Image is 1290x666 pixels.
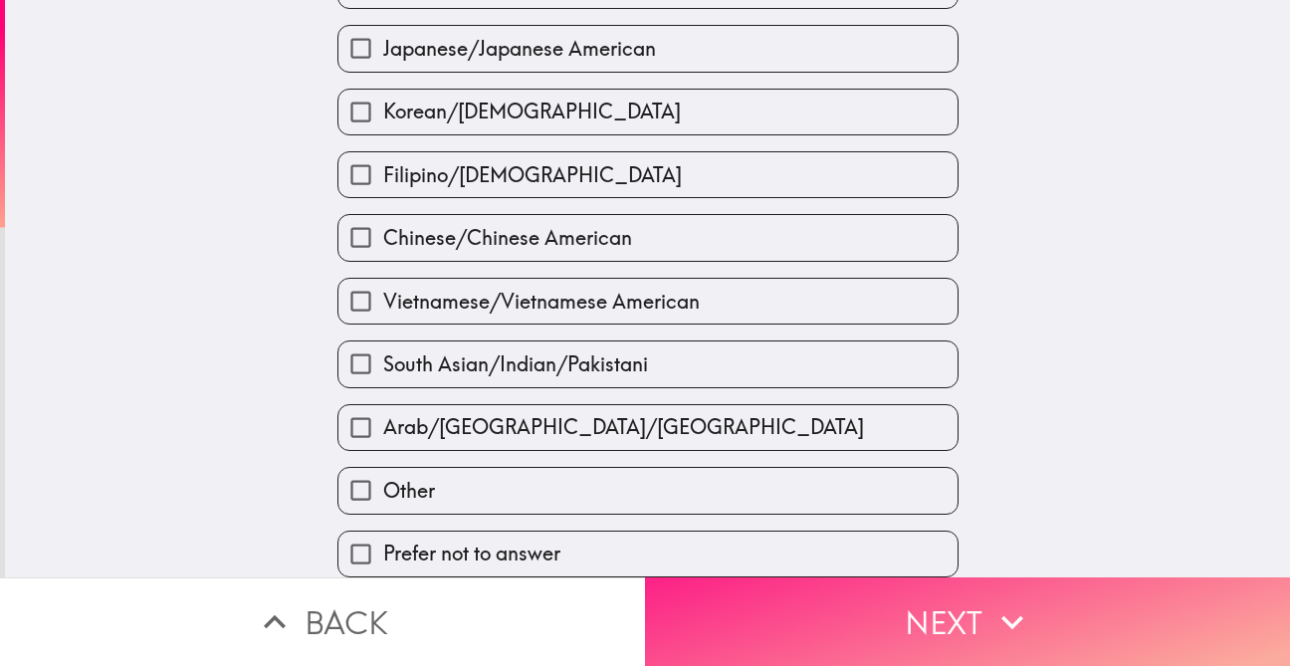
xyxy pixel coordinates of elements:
span: Filipino/[DEMOGRAPHIC_DATA] [383,161,682,189]
span: Japanese/Japanese American [383,35,656,63]
button: Arab/[GEOGRAPHIC_DATA]/[GEOGRAPHIC_DATA] [338,405,958,450]
button: Filipino/[DEMOGRAPHIC_DATA] [338,152,958,197]
button: Next [645,577,1290,666]
button: Prefer not to answer [338,532,958,576]
span: Chinese/Chinese American [383,224,632,252]
span: Arab/[GEOGRAPHIC_DATA]/[GEOGRAPHIC_DATA] [383,413,864,441]
span: Korean/[DEMOGRAPHIC_DATA] [383,98,681,125]
button: South Asian/Indian/Pakistani [338,341,958,386]
button: Vietnamese/Vietnamese American [338,279,958,324]
span: South Asian/Indian/Pakistani [383,350,648,378]
button: Korean/[DEMOGRAPHIC_DATA] [338,90,958,134]
span: Other [383,477,435,505]
button: Other [338,468,958,513]
span: Prefer not to answer [383,540,560,567]
button: Chinese/Chinese American [338,215,958,260]
button: Japanese/Japanese American [338,26,958,71]
span: Vietnamese/Vietnamese American [383,288,700,316]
